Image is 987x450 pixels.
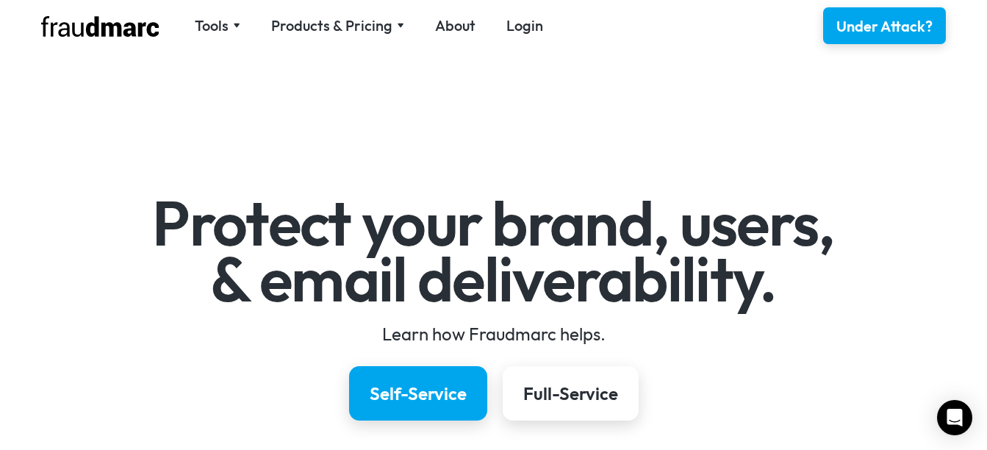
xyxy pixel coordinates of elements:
a: Full-Service [503,366,639,421]
a: About [435,15,475,36]
div: Open Intercom Messenger [937,400,972,435]
div: Full-Service [523,382,618,405]
div: Under Attack? [836,16,933,37]
div: Products & Pricing [271,15,392,36]
a: Self-Service [349,366,487,421]
div: Products & Pricing [271,15,404,36]
div: Self-Service [370,382,467,405]
h1: Protect your brand, users, & email deliverability. [67,196,920,307]
div: Tools [195,15,240,36]
div: Tools [195,15,229,36]
a: Under Attack? [823,7,946,44]
div: Learn how Fraudmarc helps. [67,322,920,346]
a: Login [506,15,543,36]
